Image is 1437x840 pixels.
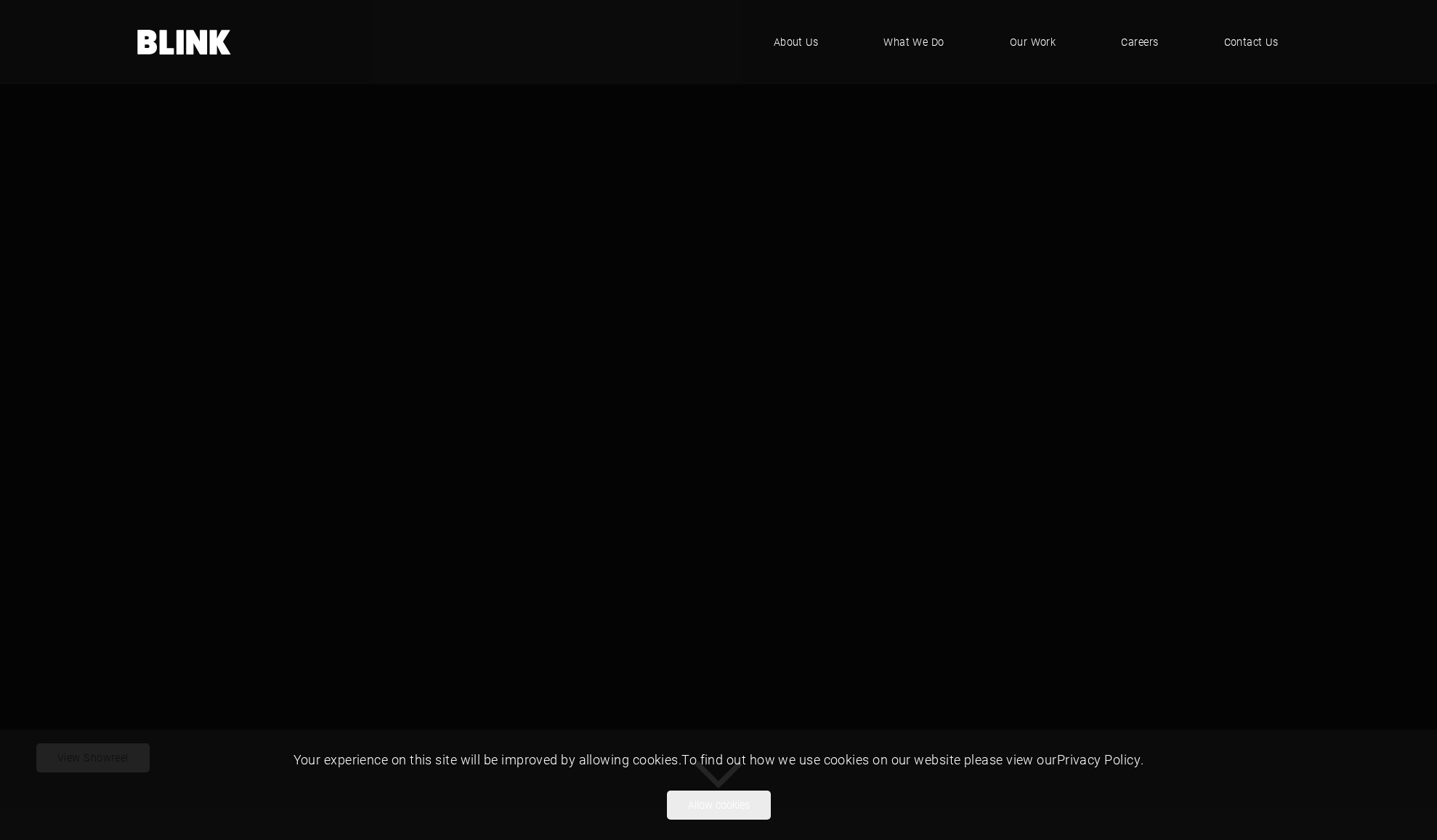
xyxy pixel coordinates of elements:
span: Contact Us [1224,34,1279,50]
a: About Us [752,20,841,64]
a: Privacy Policy [1057,751,1141,768]
span: Your experience on this site will be improved by allowing cookies. To find out how we use cookies... [294,751,1144,768]
a: Careers [1099,20,1180,64]
a: What We Do [862,20,966,64]
span: What We Do [883,34,944,50]
button: Allow cookies [667,791,771,820]
span: Our Work [1010,34,1056,50]
a: Our Work [988,20,1078,64]
a: Contact Us [1202,20,1300,64]
span: Careers [1121,34,1158,50]
span: About Us [774,34,819,50]
a: Home [137,30,232,54]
